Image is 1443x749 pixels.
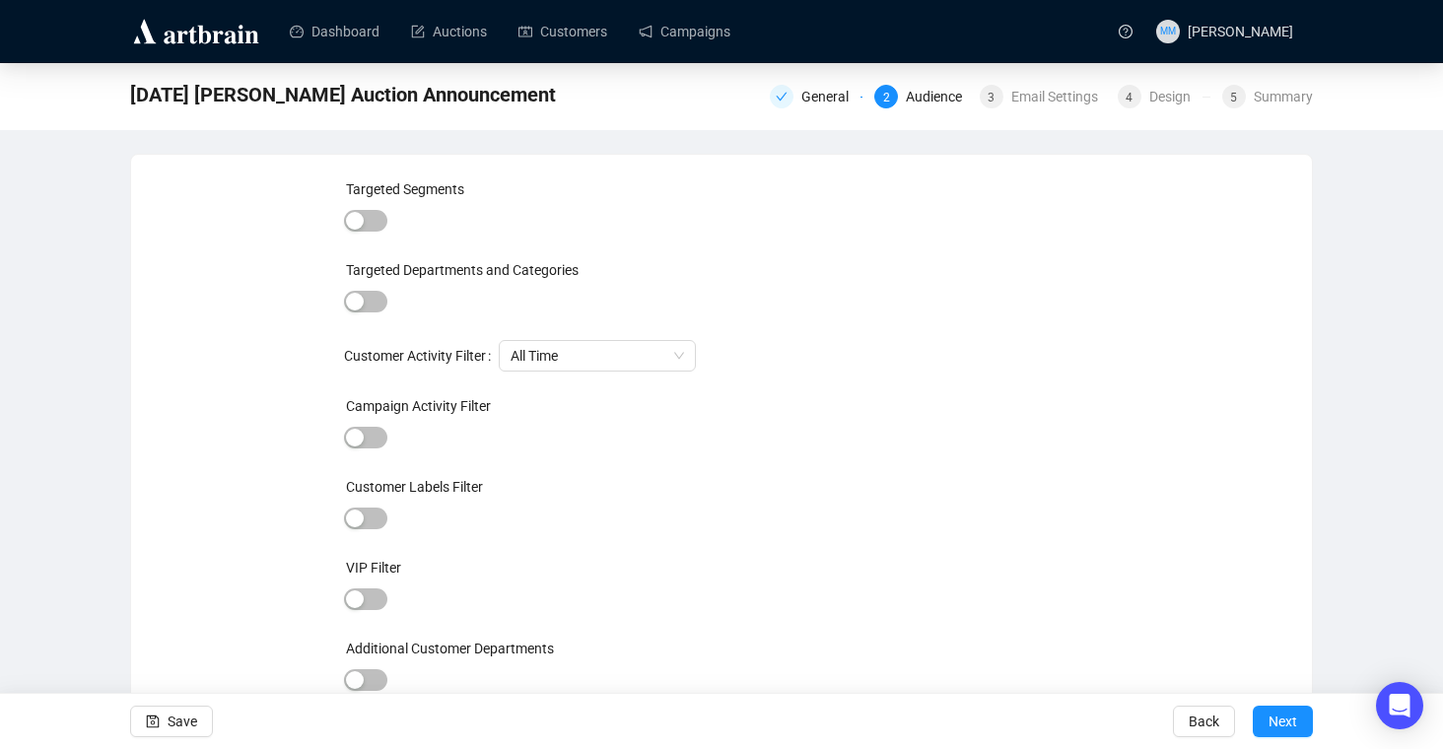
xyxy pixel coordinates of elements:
[1269,694,1297,749] span: Next
[346,398,491,414] label: Campaign Activity Filter
[344,340,499,372] label: Customer Activity Filter
[770,85,862,108] div: General
[639,6,730,57] a: Campaigns
[883,91,890,104] span: 2
[1160,24,1176,38] span: MM
[411,6,487,57] a: Auctions
[1149,85,1202,108] div: Design
[130,79,556,110] span: 2025 Oct Apfel Auction Announcement
[1119,25,1133,38] span: question-circle
[1126,91,1133,104] span: 4
[1189,694,1219,749] span: Back
[980,85,1106,108] div: 3Email Settings
[346,479,483,495] label: Customer Labels Filter
[1254,85,1313,108] div: Summary
[1188,24,1293,39] span: [PERSON_NAME]
[518,6,607,57] a: Customers
[1253,706,1313,737] button: Next
[130,706,213,737] button: Save
[1230,91,1237,104] span: 5
[1173,706,1235,737] button: Back
[1222,85,1313,108] div: 5Summary
[776,91,788,102] span: check
[906,85,974,108] div: Audience
[874,85,967,108] div: 2Audience
[1011,85,1110,108] div: Email Settings
[130,16,262,47] img: logo
[1376,682,1423,729] div: Open Intercom Messenger
[346,641,554,656] label: Additional Customer Departments
[801,85,860,108] div: General
[168,694,197,749] span: Save
[346,181,464,197] label: Targeted Segments
[146,715,160,728] span: save
[511,341,684,371] span: All Time
[346,262,579,278] label: Targeted Departments and Categories
[988,91,995,104] span: 3
[1118,85,1210,108] div: 4Design
[290,6,379,57] a: Dashboard
[346,560,401,576] label: VIP Filter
